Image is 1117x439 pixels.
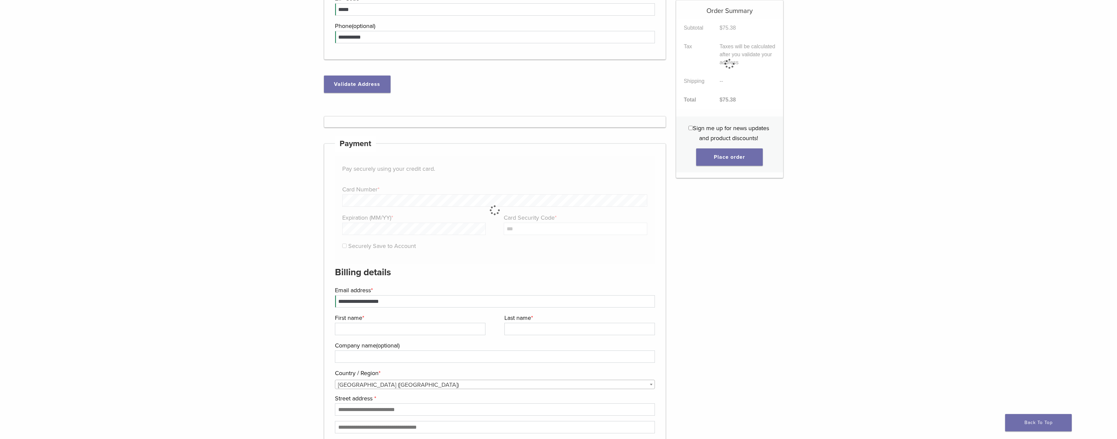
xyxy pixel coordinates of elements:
[335,264,655,280] h3: Billing details
[689,126,693,130] input: Sign me up for news updates and product discounts!
[335,313,484,323] label: First name
[335,136,376,152] h4: Payment
[335,368,654,378] label: Country / Region
[335,380,655,389] span: Country / Region
[504,313,653,323] label: Last name
[335,285,654,295] label: Email address
[335,393,654,403] label: Street address
[335,380,655,389] span: United States (US)
[676,0,783,15] h5: Order Summary
[335,21,654,31] label: Phone
[335,340,654,350] label: Company name
[376,342,400,349] span: (optional)
[693,124,769,142] span: Sign me up for news updates and product discounts!
[696,148,763,166] button: Place order
[1005,414,1072,431] a: Back To Top
[352,22,375,30] span: (optional)
[324,76,391,93] button: Validate Address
